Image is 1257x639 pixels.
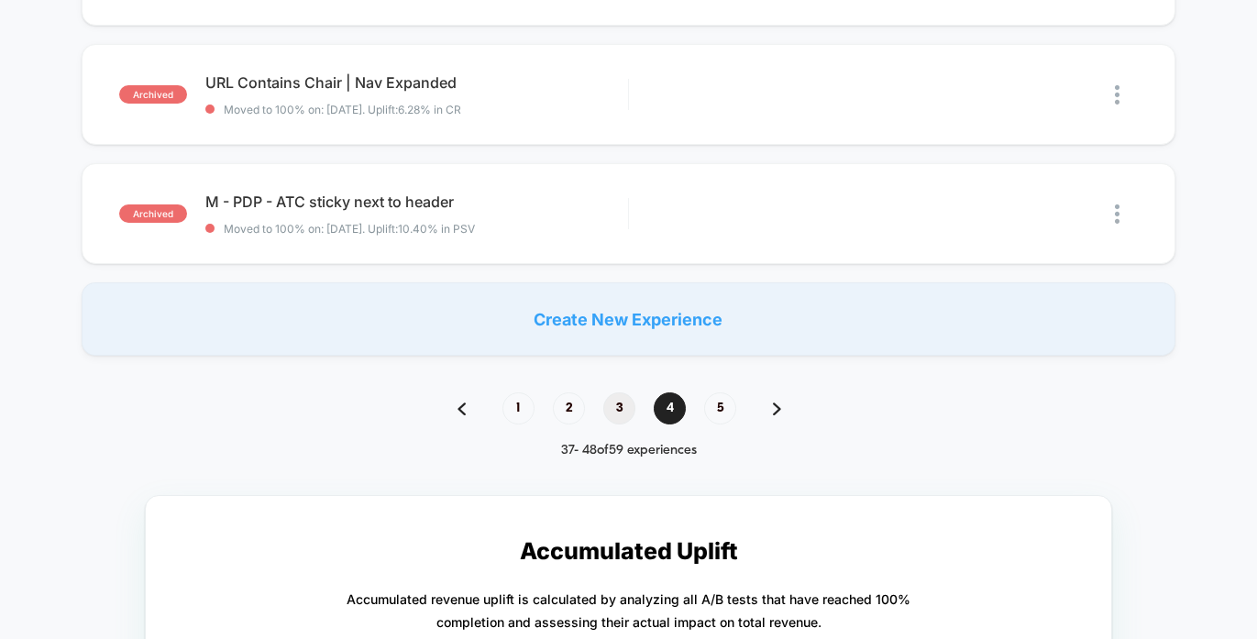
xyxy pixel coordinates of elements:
span: 3 [603,392,635,424]
p: Accumulated Uplift [520,537,738,565]
span: M - PDP - ATC sticky next to header [205,193,628,211]
img: pagination back [458,402,466,415]
span: Moved to 100% on: [DATE] . Uplift: 10.40% in PSV [224,222,475,236]
div: 37 - 48 of 59 experiences [439,443,818,458]
p: Accumulated revenue uplift is calculated by analyzing all A/B tests that have reached 100% comple... [347,588,910,633]
span: 4 [654,392,686,424]
span: 1 [502,392,535,424]
div: Create New Experience [82,282,1175,356]
img: close [1115,85,1119,105]
span: 2 [553,392,585,424]
span: 5 [704,392,736,424]
img: close [1115,204,1119,224]
span: archived [119,85,187,104]
span: archived [119,204,187,223]
span: URL Contains Chair | Nav Expanded [205,73,628,92]
span: Moved to 100% on: [DATE] . Uplift: 6.28% in CR [224,103,461,116]
img: pagination forward [773,402,781,415]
